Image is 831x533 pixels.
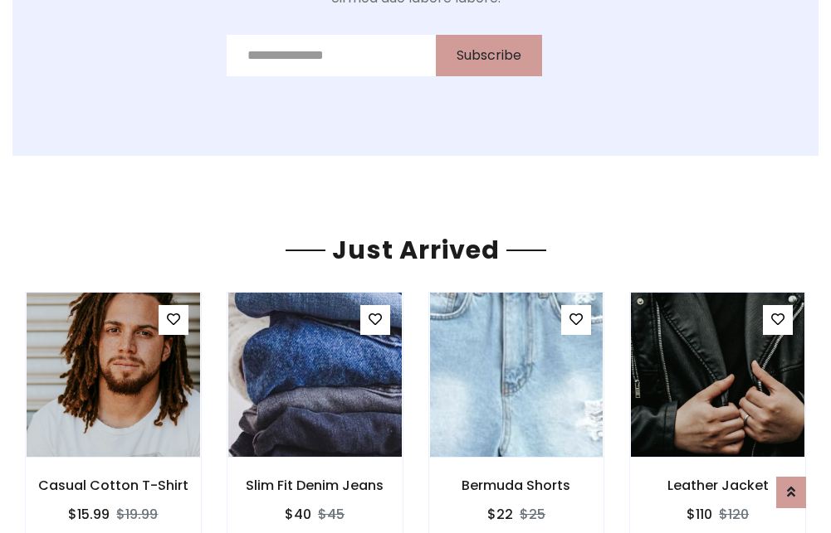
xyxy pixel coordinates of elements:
[687,506,712,522] h6: $110
[227,477,403,493] h6: Slim Fit Denim Jeans
[487,506,513,522] h6: $22
[285,506,311,522] h6: $40
[325,232,506,268] span: Just Arrived
[719,505,749,524] del: $120
[429,477,604,493] h6: Bermuda Shorts
[116,505,158,524] del: $19.99
[318,505,345,524] del: $45
[436,35,542,76] button: Subscribe
[26,477,201,493] h6: Casual Cotton T-Shirt
[630,477,805,493] h6: Leather Jacket
[520,505,545,524] del: $25
[68,506,110,522] h6: $15.99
